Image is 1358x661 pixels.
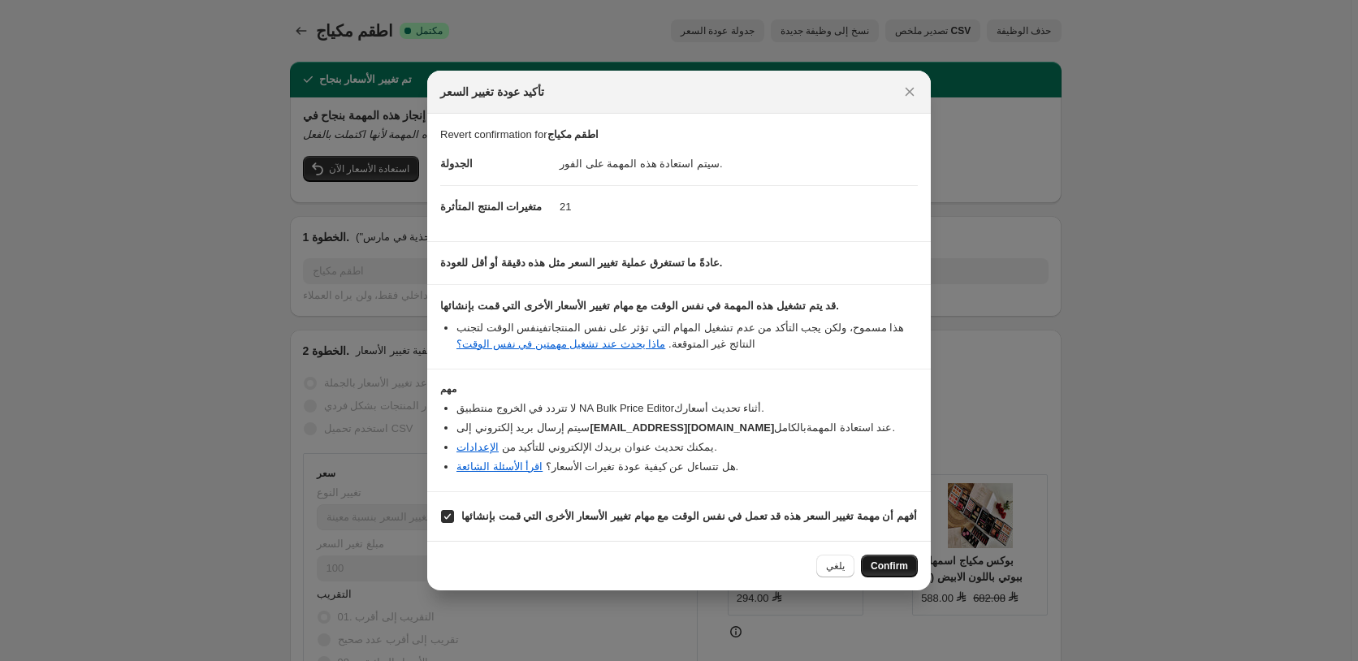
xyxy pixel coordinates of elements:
li: يمكنك تحديث عنوان بريدك الإلكتروني للتأكيد من . [456,439,918,456]
li: هذا مسموح، ولكن يجب التأكد من عدم تشغيل المهام التي تؤثر على نفس المنتجات في نفس الوقت لتجنب النت... [456,320,918,352]
b: عادةً ما تستغرق عملية تغيير السعر مثل هذه دقيقة أو أقل للعودة. [440,257,722,269]
span: متغيرات المنتج المتأثرة [440,201,542,213]
li: لا تتردد في الخروج من تطبيق NA Bulk Price Editor أثناء تحديث أسعارك. [456,400,918,417]
li: سيتم إرسال بريد إلكتروني إلى عند استعادة المهمة بالكامل . [456,420,918,436]
a: اقرأ الأسئلة الشائعة [456,460,543,473]
b: اطقم مكياج [547,128,599,140]
h3: مهم [440,382,918,395]
dd: 21 [560,185,918,228]
span: Confirm [871,559,908,572]
li: هل تتساءل عن كيفية عودة تغيرات الأسعار؟ . [456,459,918,475]
dd: سيتم استعادة هذه المهمة على الفور. [560,143,918,185]
button: Confirm [861,555,918,577]
b: أفهم أن مهمة تغيير السعر هذه قد تعمل في نفس الوقت مع مهام تغيير الأسعار الأخرى التي قمت بإنشائها [461,510,917,522]
button: يلغي [816,555,854,577]
p: Revert confirmation for [440,127,918,143]
a: ماذا يحدث عند تشغيل مهمتين في نفس الوقت؟ [456,338,665,350]
span: تأكيد عودة تغيير السعر [440,84,544,100]
span: يلغي [826,559,845,572]
button: Close [898,80,921,103]
span: الجدولة [440,158,473,170]
b: [EMAIL_ADDRESS][DOMAIN_NAME] [590,421,774,434]
a: الإعدادات [456,441,499,453]
b: قد يتم تشغيل هذه المهمة في نفس الوقت مع مهام تغيير الأسعار الأخرى التي قمت بإنشائها. [440,300,839,312]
